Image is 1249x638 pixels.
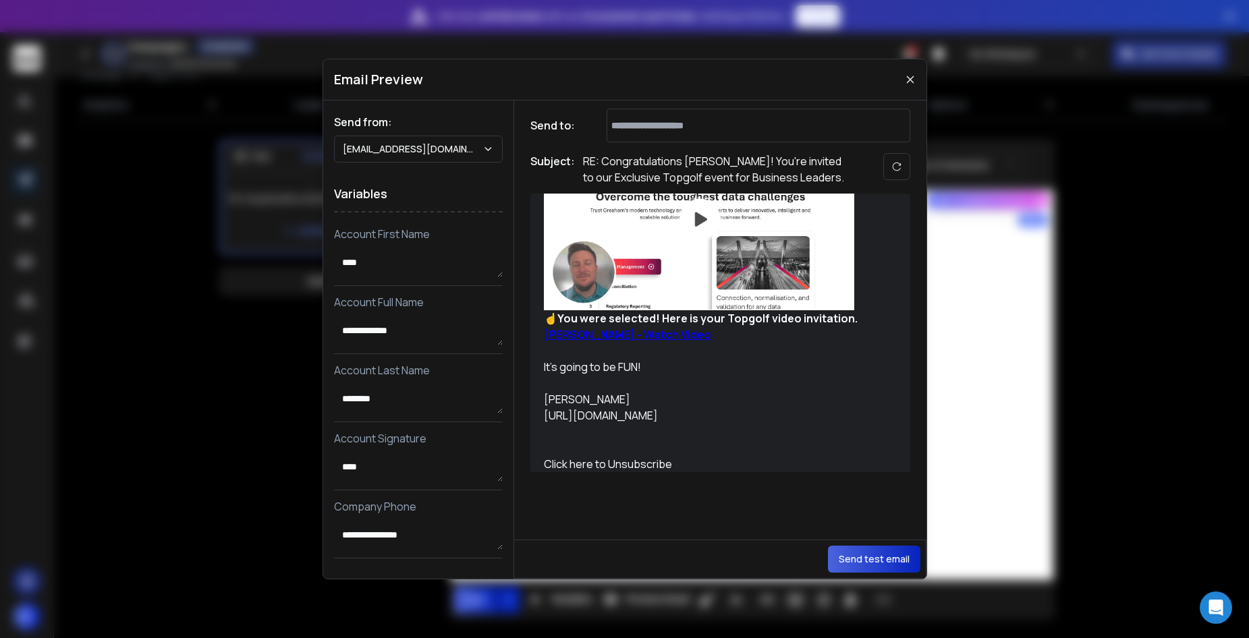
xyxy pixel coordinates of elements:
[828,546,920,573] button: Send test email
[334,498,503,515] p: Company Phone
[334,362,503,378] p: Account Last Name
[544,310,881,343] span: ☝️You were selected! Here is your Topgolf video invitation.
[583,153,853,185] p: RE: Congratulations [PERSON_NAME]! You're invited to our Exclusive Topgolf event for Business Lea...
[334,226,503,242] p: Account First Name
[530,117,584,134] h1: Send to:
[334,294,503,310] p: Account Full Name
[343,142,482,156] p: [EMAIL_ADDRESS][DOMAIN_NAME]
[544,127,881,342] a: ☝️You were selected! Here is your Topgolf video invitation.[PERSON_NAME] - Watch Video
[1200,591,1232,624] div: Open Intercom Messenger
[334,70,423,89] h1: Email Preview
[334,176,503,212] h1: Variables
[544,327,711,342] span: [PERSON_NAME] - Watch Video
[544,457,672,471] a: Click here to Unsubscribe
[544,391,881,407] div: [PERSON_NAME]
[334,114,503,130] h1: Send from:
[530,153,575,185] h1: Subject:
[544,359,881,375] div: It's going to be FUN!
[544,407,881,424] div: [URL][DOMAIN_NAME]
[334,430,503,446] p: Account Signature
